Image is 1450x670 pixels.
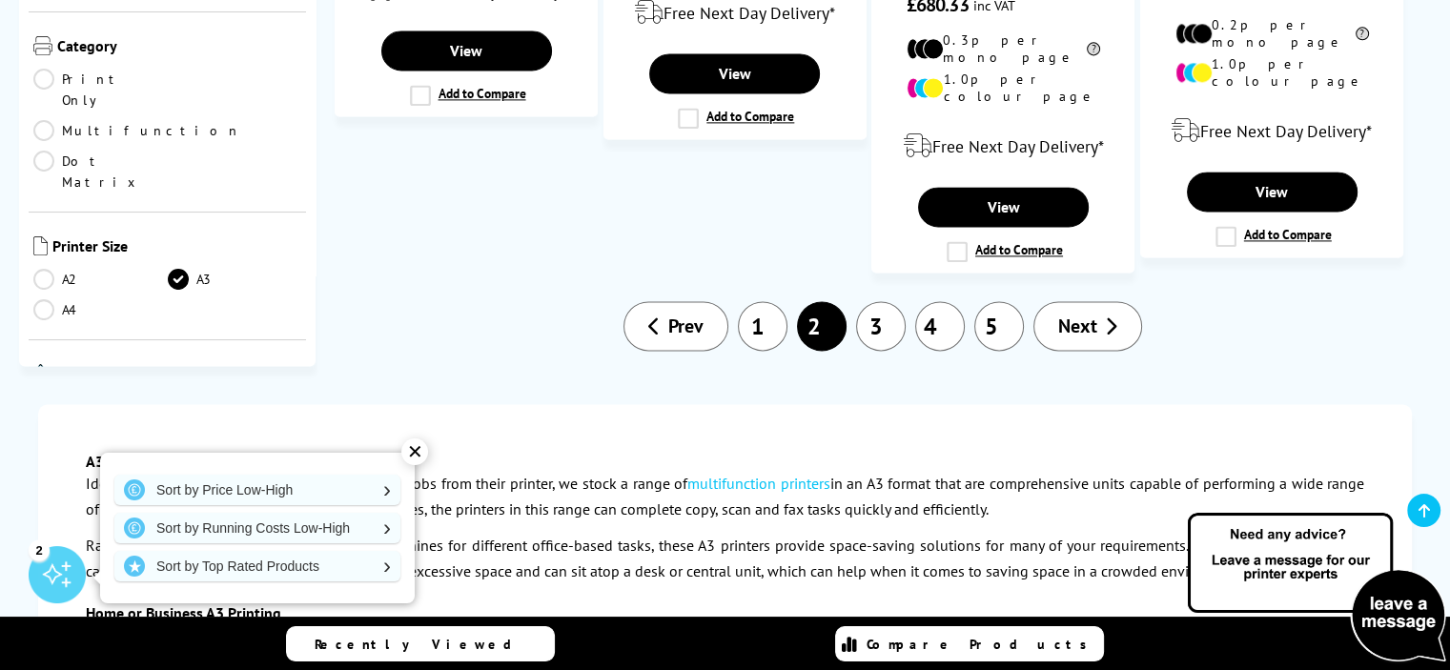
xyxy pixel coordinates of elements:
[1175,16,1369,51] li: 0.2p per mono page
[114,513,400,543] a: Sort by Running Costs Low-High
[867,636,1097,653] span: Compare Products
[315,636,531,653] span: Recently Viewed
[86,533,1364,584] p: Rather than investing in numerous different machines for different office-based tasks, these A3 p...
[1058,314,1097,338] span: Next
[52,364,301,387] span: Colour or Mono
[623,301,728,351] a: Prev
[86,452,1364,471] h3: A3 Photo Printing
[168,269,302,290] a: A3
[1175,55,1369,90] li: 1.0p per colour page
[29,539,50,560] div: 2
[1183,510,1450,666] img: Open Live Chat window
[381,30,552,71] a: View
[86,603,1364,622] h3: Home or Business A3 Printing
[687,474,830,493] a: multifunction printers
[907,31,1100,66] li: 0.3p per mono page
[882,119,1124,173] div: modal_delivery
[907,71,1100,105] li: 1.0p per colour page
[114,475,400,505] a: Sort by Price Low-High
[835,626,1104,661] a: Compare Products
[33,236,48,255] img: Printer Size
[668,314,704,338] span: Prev
[410,85,526,106] label: Add to Compare
[33,120,241,141] a: Multifunction
[52,236,301,259] span: Printer Size
[401,438,428,465] div: ✕
[915,301,965,351] a: 4
[947,241,1063,262] label: Add to Compare
[649,53,820,93] a: View
[974,301,1024,351] a: 5
[678,108,794,129] label: Add to Compare
[33,36,52,55] img: Category
[114,551,400,581] a: Sort by Top Rated Products
[33,364,48,383] img: Colour or Mono
[1151,104,1393,157] div: modal_delivery
[1215,226,1332,247] label: Add to Compare
[33,299,168,320] a: A4
[286,626,555,661] a: Recently Viewed
[1187,172,1358,212] a: View
[856,301,906,351] a: 3
[918,187,1089,227] a: View
[1033,301,1142,351] a: Next
[33,269,168,290] a: A2
[738,301,787,351] a: 1
[86,471,1364,522] p: Ideal for offices requiring a selection of different jobs from their printer, we stock a range of...
[33,151,168,193] a: Dot Matrix
[57,36,301,59] span: Category
[33,69,168,111] a: Print Only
